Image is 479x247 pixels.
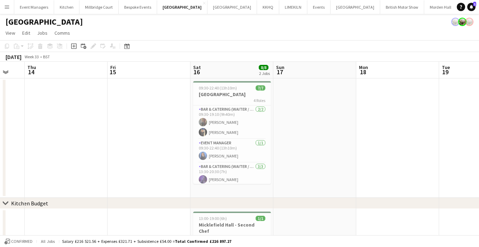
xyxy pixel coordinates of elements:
button: [GEOGRAPHIC_DATA] [157,0,207,14]
span: Edit [22,30,30,36]
span: 18 [358,68,368,76]
h3: [GEOGRAPHIC_DATA] [193,91,271,97]
a: View [3,28,18,37]
span: 16 [192,68,201,76]
app-card-role: Bar & Catering (Waiter / waitress)3/313:30-20:30 (7h)[PERSON_NAME] [193,163,271,206]
a: Edit [19,28,33,37]
button: Millbridge Court [79,0,119,14]
span: View [6,30,15,36]
button: Events [307,0,331,14]
h3: Micklefield Hall - Second Chef [193,222,271,234]
span: 17 [275,68,284,76]
app-user-avatar: Staffing Manager [451,18,460,26]
span: Thu [27,64,36,70]
span: 19 [441,68,450,76]
span: 09:30-22:40 (13h10m) [199,85,237,91]
button: Morden Hall [424,0,457,14]
div: 2 Jobs [259,71,270,76]
button: KKHQ [257,0,279,14]
button: Confirmed [3,238,34,245]
span: All jobs [40,239,56,244]
app-user-avatar: Staffing Manager [465,18,473,26]
span: Tue [442,64,450,70]
app-user-avatar: Staffing Manager [458,18,467,26]
span: 7/7 [256,85,265,91]
span: 1 Role [255,235,265,240]
button: LIMEKILN [279,0,307,14]
span: Comms [54,30,70,36]
button: Event Managers [14,0,54,14]
span: 4 Roles [254,98,265,103]
a: Comms [52,28,73,37]
button: British Motor Show [380,0,424,14]
div: Salary £216 521.56 + Expenses £321.71 + Subsistence £54.00 = [62,239,231,244]
div: BST [43,54,50,59]
button: Bespoke Events [119,0,157,14]
span: 1/1 [256,216,265,221]
span: Confirmed [11,239,33,244]
span: Fri [110,64,116,70]
app-card-role: Bar & Catering (Waiter / waitress)2/209:30-19:10 (9h40m)[PERSON_NAME][PERSON_NAME] [193,105,271,139]
span: Sat [193,64,201,70]
h1: [GEOGRAPHIC_DATA] [6,17,83,27]
div: Kitchen Budget [11,200,48,207]
div: [DATE] [6,53,22,60]
button: Kitchen [54,0,79,14]
span: 1 [473,2,476,6]
span: Week 33 [23,54,40,59]
span: Mon [359,64,368,70]
a: 1 [467,3,476,11]
span: 8/8 [259,65,268,70]
span: 14 [26,68,36,76]
app-job-card: 09:30-22:40 (13h10m)7/7[GEOGRAPHIC_DATA]4 RolesBar & Catering (Waiter / waitress)2/209:30-19:10 (... [193,81,271,184]
span: Sun [276,64,284,70]
span: 15 [109,68,116,76]
button: [GEOGRAPHIC_DATA] [207,0,257,14]
span: 13:00-19:00 (6h) [199,216,227,221]
app-card-role: Event Manager1/109:30-22:40 (13h10m)[PERSON_NAME] [193,139,271,163]
span: Total Confirmed £216 897.27 [175,239,231,244]
button: [GEOGRAPHIC_DATA] [331,0,380,14]
span: Jobs [37,30,48,36]
a: Jobs [34,28,50,37]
